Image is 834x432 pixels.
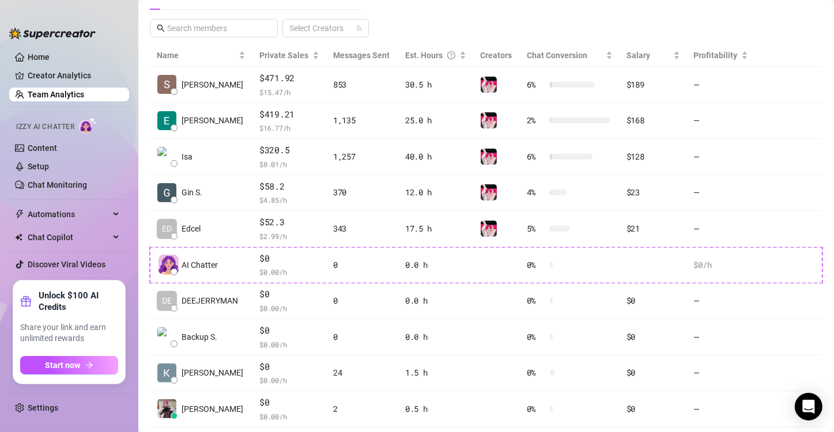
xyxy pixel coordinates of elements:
[85,361,93,369] span: arrow-right
[687,355,756,392] td: —
[333,294,391,307] div: 0
[9,28,96,39] img: logo-BBDzfeDw.svg
[687,103,756,139] td: —
[627,331,680,343] div: $0
[527,294,545,307] span: 0 %
[259,360,319,374] span: $0
[481,112,497,128] img: emopink69
[405,114,466,127] div: 25.0 h
[333,51,390,60] span: Messages Sent
[627,186,680,199] div: $23
[527,150,545,163] span: 6 %
[527,331,545,343] span: 0 %
[259,158,319,170] span: $ 8.01 /h
[405,259,466,271] div: 0.0 h
[627,403,680,415] div: $0
[259,180,319,194] span: $58.2
[694,51,738,60] span: Profitability
[473,44,520,67] th: Creators
[157,183,176,202] img: Gin Stars
[687,67,756,103] td: —
[687,211,756,247] td: —
[687,283,756,319] td: —
[405,366,466,379] div: 1.5 h
[28,162,49,171] a: Setup
[28,205,110,223] span: Automations
[182,114,243,127] span: [PERSON_NAME]
[20,356,118,374] button: Start nowarrow-right
[16,122,74,132] span: Izzy AI Chatter
[162,294,172,307] span: DE
[46,361,81,370] span: Start now
[447,49,455,62] span: question-circle
[527,114,545,127] span: 2 %
[259,396,319,410] span: $0
[15,233,22,241] img: Chat Copilot
[157,327,176,346] img: Backup Spam
[627,366,680,379] div: $0
[28,143,57,153] a: Content
[28,260,105,269] a: Discover Viral Videos
[28,90,84,99] a: Team Analytics
[259,215,319,229] span: $52.3
[259,86,319,98] span: $ 15.47 /h
[481,184,497,200] img: emopink69
[333,114,391,127] div: 1,135
[259,252,319,266] span: $0
[405,294,466,307] div: 0.0 h
[527,259,545,271] span: 0 %
[182,186,202,199] span: Gin S.
[182,331,217,343] span: Backup S.
[795,393,822,420] div: Open Intercom Messenger
[79,117,97,134] img: AI Chatter
[333,366,391,379] div: 24
[157,399,176,418] img: Britney Black
[405,186,466,199] div: 12.0 h
[157,147,176,166] img: Isa
[333,403,391,415] div: 2
[405,49,457,62] div: Est. Hours
[259,324,319,338] span: $0
[28,180,87,190] a: Chat Monitoring
[627,51,650,60] span: Salary
[481,221,497,237] img: emopink69
[259,266,319,278] span: $ 0.00 /h
[259,71,319,85] span: $471.92
[28,52,50,62] a: Home
[527,222,545,235] span: 5 %
[162,222,172,235] span: ED
[481,149,497,165] img: emopink69
[259,194,319,206] span: $ 4.85 /h
[687,175,756,211] td: —
[167,22,262,35] input: Search members
[28,228,110,247] span: Chat Copilot
[333,78,391,91] div: 853
[527,366,545,379] span: 0 %
[159,255,179,275] img: izzy-ai-chatter-avatar-DDCN_rTZ.svg
[28,403,58,412] a: Settings
[405,222,466,235] div: 17.5 h
[259,230,319,242] span: $ 2.99 /h
[15,210,24,219] span: thunderbolt
[405,331,466,343] div: 0.0 h
[627,150,680,163] div: $128
[527,78,545,91] span: 6 %
[333,186,391,199] div: 370
[182,259,218,271] span: AI Chatter
[405,150,466,163] div: 40.0 h
[405,78,466,91] div: 30.5 h
[259,411,319,422] span: $ 0.00 /h
[182,366,243,379] span: [PERSON_NAME]
[687,139,756,175] td: —
[28,66,120,85] a: Creator Analytics
[687,391,756,427] td: —
[259,374,319,386] span: $ 0.00 /h
[527,403,545,415] span: 0 %
[182,294,238,307] span: DEEJERRYMAN
[627,114,680,127] div: $168
[259,143,319,157] span: $320.5
[627,78,680,91] div: $189
[259,108,319,122] span: $419.21
[259,339,319,350] span: $ 0.00 /h
[157,363,176,382] img: Kauany Fatima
